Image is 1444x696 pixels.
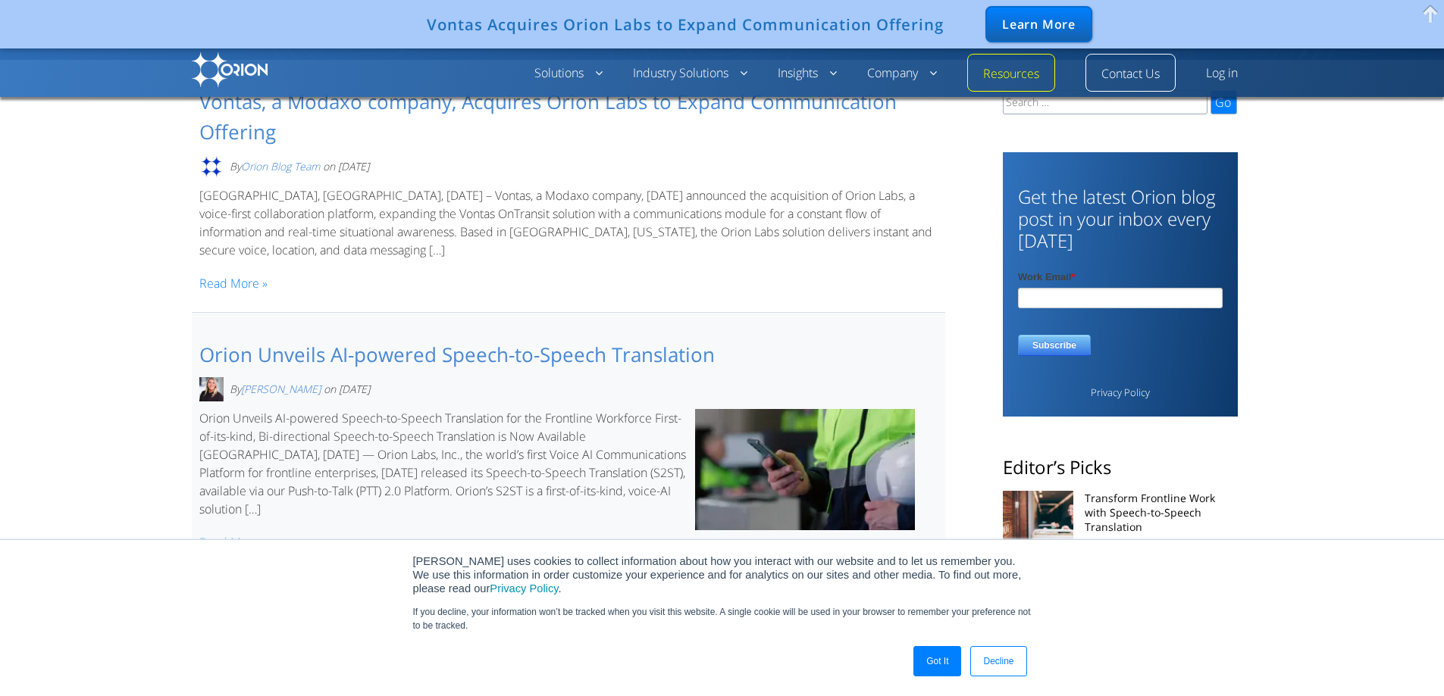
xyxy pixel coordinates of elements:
[633,64,747,83] a: Industry Solutions
[241,382,321,397] a: [PERSON_NAME]
[1211,90,1237,114] input: Go
[338,159,369,173] time: [DATE]
[1206,64,1238,83] a: Log in
[230,159,323,174] span: By
[241,159,320,174] a: Orion Blog Team
[199,274,268,293] a: Read More »
[1101,65,1160,83] a: Contact Us
[427,15,944,33] div: Vontas Acquires Orion Labs to Expand Communication Offering
[867,64,937,83] a: Company
[1085,491,1238,534] a: Transform Frontline Work with Speech-to-Speech Translation
[199,154,224,179] img: Avatar photo
[413,605,1032,632] p: If you decline, your information won’t be tracked when you visit this website. A single cookie wi...
[413,555,1022,595] span: [PERSON_NAME] uses cookies to collect information about how you interact with our website and to ...
[913,646,961,676] a: Got It
[230,382,324,397] span: By
[534,64,603,83] a: Solutions
[199,377,224,401] img: Avatar photo
[199,186,938,259] p: [GEOGRAPHIC_DATA], [GEOGRAPHIC_DATA], [DATE] – Vontas, a Modaxo company, [DATE] announced the acq...
[1018,186,1223,251] h3: Get the latest Orion blog post in your inbox every [DATE]
[324,382,336,396] span: on
[199,409,688,518] p: Orion Unveils AI-powered Speech-to-Speech Translation for the Frontline Workforce First-of-its-ki...
[192,52,268,87] img: Orion
[339,382,370,396] time: [DATE]
[199,88,897,146] a: Vontas, a Modaxo company, Acquires Orion Labs to Expand Communication Offering
[490,582,558,595] a: Privacy Policy
[1003,454,1238,479] h2: Editor’s Picks
[983,65,1039,83] a: Resources
[199,341,715,369] a: Orion Unveils AI-powered Speech-to-Speech Translation
[1018,270,1223,383] iframe: Form 0
[985,6,1092,42] div: Learn More
[323,159,335,173] span: on
[1091,385,1150,400] a: Privacy Policy
[1368,623,1444,696] iframe: Chat Widget
[970,646,1026,676] a: Decline
[778,64,837,83] a: Insights
[199,533,268,552] a: Read More »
